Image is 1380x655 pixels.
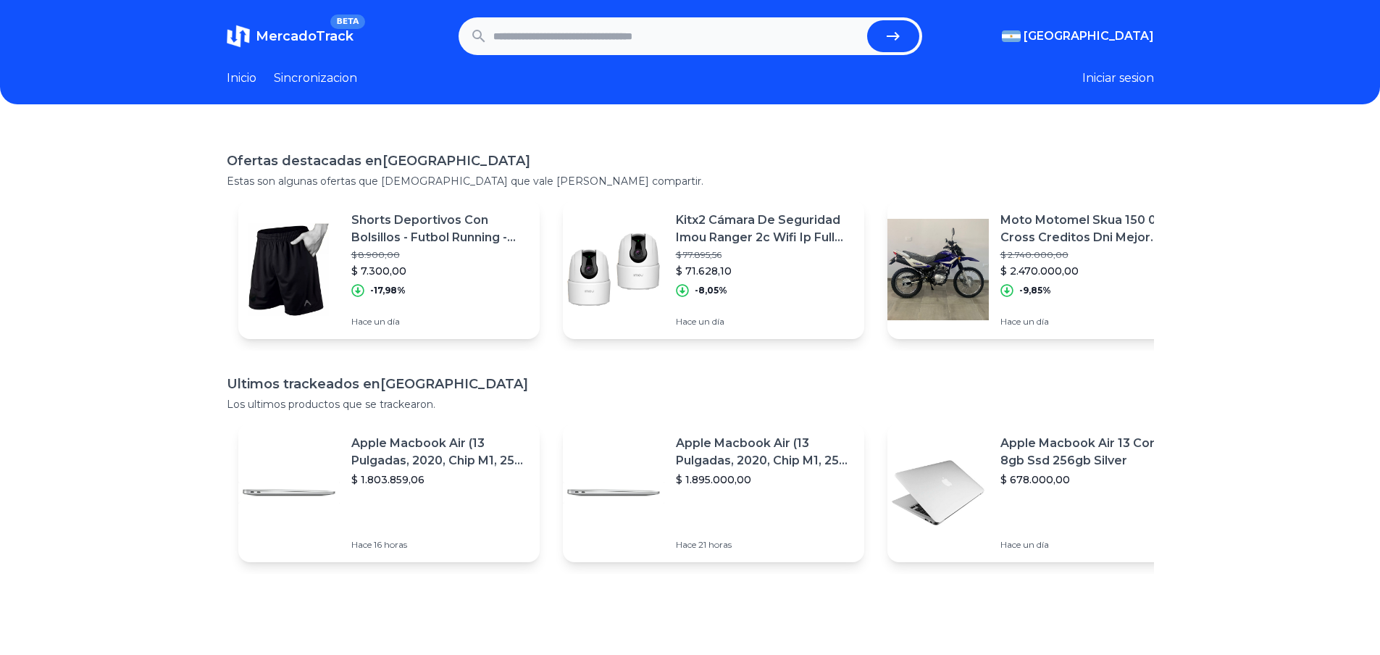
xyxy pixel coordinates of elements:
[1082,70,1154,87] button: Iniciar sesion
[1019,285,1051,296] p: -9,85%
[227,70,256,87] a: Inicio
[676,539,853,551] p: Hace 21 horas
[676,472,853,487] p: $ 1.895.000,00
[676,316,853,327] p: Hace un día
[695,285,727,296] p: -8,05%
[351,249,528,261] p: $ 8.900,00
[676,249,853,261] p: $ 77.895,56
[1002,30,1021,42] img: Argentina
[676,435,853,470] p: Apple Macbook Air (13 Pulgadas, 2020, Chip M1, 256 Gb De Ssd, 8 Gb De Ram) - Plata
[887,442,989,543] img: Featured image
[370,285,406,296] p: -17,98%
[1000,472,1177,487] p: $ 678.000,00
[563,219,664,320] img: Featured image
[563,423,864,562] a: Featured imageApple Macbook Air (13 Pulgadas, 2020, Chip M1, 256 Gb De Ssd, 8 Gb De Ram) - Plata$...
[227,25,354,48] a: MercadoTrackBETA
[1002,28,1154,45] button: [GEOGRAPHIC_DATA]
[227,151,1154,171] h1: Ofertas destacadas en [GEOGRAPHIC_DATA]
[256,28,354,44] span: MercadoTrack
[1000,316,1177,327] p: Hace un día
[351,472,528,487] p: $ 1.803.859,06
[351,212,528,246] p: Shorts Deportivos Con Bolsillos - Futbol Running - Alfest®
[887,200,1189,339] a: Featured imageMoto Motomel Skua 150 0km Cross Creditos Dni Mejor Precio$ 2.740.000,00$ 2.470.000,...
[1024,28,1154,45] span: [GEOGRAPHIC_DATA]
[227,25,250,48] img: MercadoTrack
[274,70,357,87] a: Sincronizacion
[238,442,340,543] img: Featured image
[676,264,853,278] p: $ 71.628,10
[1000,539,1177,551] p: Hace un día
[238,423,540,562] a: Featured imageApple Macbook Air (13 Pulgadas, 2020, Chip M1, 256 Gb De Ssd, 8 Gb De Ram) - Plata$...
[351,539,528,551] p: Hace 16 horas
[1000,212,1177,246] p: Moto Motomel Skua 150 0km Cross Creditos Dni Mejor Precio
[887,423,1189,562] a: Featured imageApple Macbook Air 13 Core I5 8gb Ssd 256gb Silver$ 678.000,00Hace un día
[351,435,528,470] p: Apple Macbook Air (13 Pulgadas, 2020, Chip M1, 256 Gb De Ssd, 8 Gb De Ram) - Plata
[1000,435,1177,470] p: Apple Macbook Air 13 Core I5 8gb Ssd 256gb Silver
[227,397,1154,412] p: Los ultimos productos que se trackearon.
[351,264,528,278] p: $ 7.300,00
[238,219,340,320] img: Featured image
[227,174,1154,188] p: Estas son algunas ofertas que [DEMOGRAPHIC_DATA] que vale [PERSON_NAME] compartir.
[330,14,364,29] span: BETA
[1000,249,1177,261] p: $ 2.740.000,00
[563,442,664,543] img: Featured image
[351,316,528,327] p: Hace un día
[238,200,540,339] a: Featured imageShorts Deportivos Con Bolsillos - Futbol Running - Alfest®$ 8.900,00$ 7.300,00-17,9...
[563,200,864,339] a: Featured imageKitx2 Cámara De Seguridad Imou Ranger 2c Wifi Ip Full Hd 2mp$ 77.895,56$ 71.628,10-...
[227,374,1154,394] h1: Ultimos trackeados en [GEOGRAPHIC_DATA]
[1000,264,1177,278] p: $ 2.470.000,00
[887,219,989,320] img: Featured image
[676,212,853,246] p: Kitx2 Cámara De Seguridad Imou Ranger 2c Wifi Ip Full Hd 2mp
